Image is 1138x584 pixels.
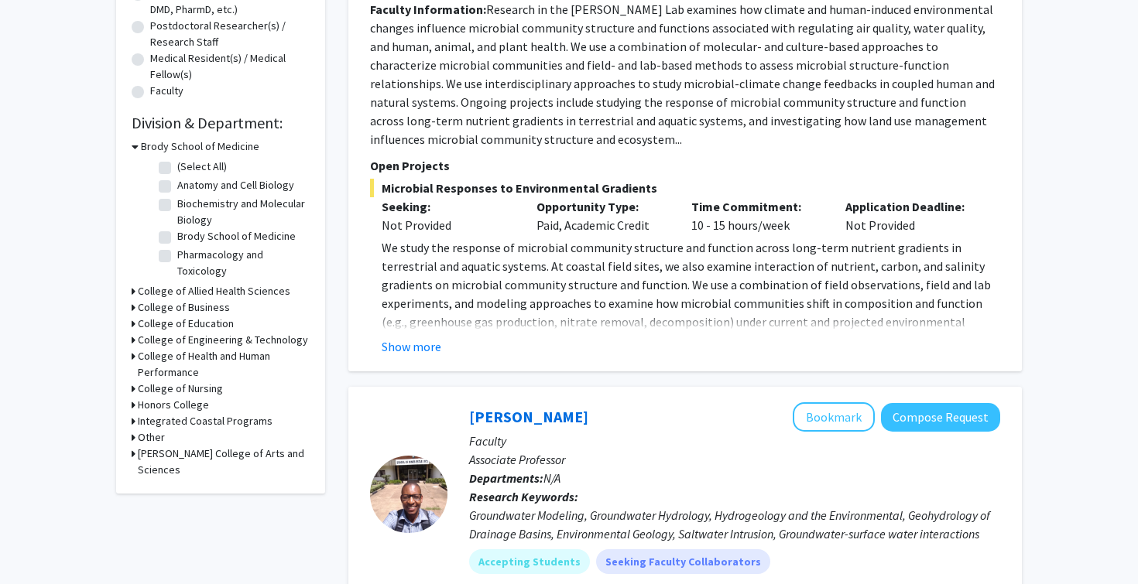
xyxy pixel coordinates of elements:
[469,549,590,574] mat-chip: Accepting Students
[370,2,486,17] b: Faculty Information:
[12,514,66,572] iframe: Chat
[680,197,835,234] div: 10 - 15 hours/week
[536,197,668,216] p: Opportunity Type:
[370,156,1000,175] p: Open Projects
[793,402,875,432] button: Add Alex Manda to Bookmarks
[382,216,513,234] div: Not Provided
[138,381,223,397] h3: College of Nursing
[543,470,560,486] span: N/A
[370,179,1000,197] span: Microbial Responses to Environmental Gradients
[138,283,290,299] h3: College of Allied Health Sciences
[691,197,823,216] p: Time Commitment:
[150,83,183,99] label: Faculty
[177,247,306,279] label: Pharmacology and Toxicology
[141,138,259,155] h3: Brody School of Medicine
[881,403,1000,432] button: Compose Request to Alex Manda
[469,432,1000,450] p: Faculty
[132,114,310,132] h2: Division & Department:
[177,159,227,175] label: (Select All)
[469,470,543,486] b: Departments:
[469,506,1000,543] div: Groundwater Modeling, Groundwater Hydrology, Hydrogeology and the Environmental, Geohydrology of ...
[469,407,588,426] a: [PERSON_NAME]
[469,450,1000,469] p: Associate Professor
[138,299,230,316] h3: College of Business
[525,197,680,234] div: Paid, Academic Credit
[138,316,234,332] h3: College of Education
[138,397,209,413] h3: Honors College
[834,197,989,234] div: Not Provided
[138,429,165,446] h3: Other
[138,332,308,348] h3: College of Engineering & Technology
[150,18,310,50] label: Postdoctoral Researcher(s) / Research Staff
[177,196,306,228] label: Biochemistry and Molecular Biology
[469,489,578,504] b: Research Keywords:
[177,177,294,193] label: Anatomy and Cell Biology
[382,337,441,356] button: Show more
[596,549,770,574] mat-chip: Seeking Faculty Collaborators
[382,197,513,216] p: Seeking:
[150,50,310,83] label: Medical Resident(s) / Medical Fellow(s)
[138,413,273,429] h3: Integrated Coastal Programs
[138,446,310,478] h3: [PERSON_NAME] College of Arts and Sciences
[370,2,995,147] fg-read-more: Research in the [PERSON_NAME] Lab examines how climate and human-induced environmental changes in...
[138,348,310,381] h3: College of Health and Human Performance
[382,238,1000,350] p: We study the response of microbial community structure and function across long-term nutrient gra...
[845,197,977,216] p: Application Deadline:
[177,228,296,244] label: Brody School of Medicine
